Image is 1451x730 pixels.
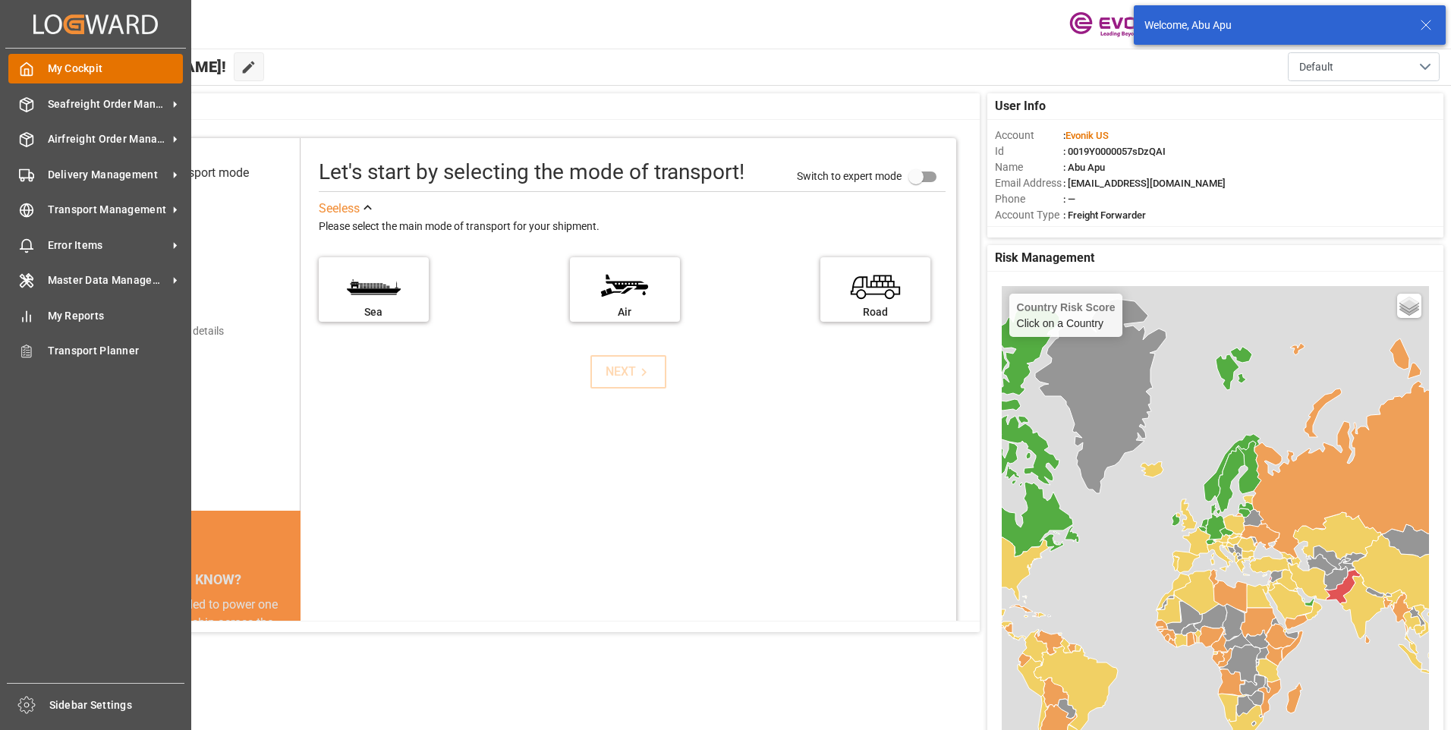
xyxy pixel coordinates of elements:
[48,238,168,253] span: Error Items
[49,697,185,713] span: Sidebar Settings
[1017,301,1116,313] h4: Country Risk Score
[606,363,652,381] div: NEXT
[48,61,184,77] span: My Cockpit
[8,336,183,366] a: Transport Planner
[995,191,1063,207] span: Phone
[319,200,360,218] div: See less
[279,596,301,723] button: next slide / item
[48,308,184,324] span: My Reports
[995,143,1063,159] span: Id
[8,54,183,83] a: My Cockpit
[995,249,1094,267] span: Risk Management
[326,304,421,320] div: Sea
[1063,178,1226,189] span: : [EMAIL_ADDRESS][DOMAIN_NAME]
[1063,130,1109,141] span: :
[319,156,744,188] div: Let's start by selecting the mode of transport!
[995,127,1063,143] span: Account
[1063,146,1166,157] span: : 0019Y0000057sDzQAI
[1144,17,1405,33] div: Welcome, Abu Apu
[1397,294,1421,318] a: Layers
[1063,209,1146,221] span: : Freight Forwarder
[578,304,672,320] div: Air
[797,169,902,181] span: Switch to expert mode
[828,304,923,320] div: Road
[1017,301,1116,329] div: Click on a Country
[1063,194,1075,205] span: : —
[995,207,1063,223] span: Account Type
[1069,11,1168,38] img: Evonik-brand-mark-Deep-Purple-RGB.jpeg_1700498283.jpeg
[129,323,224,339] div: Add shipping details
[48,272,168,288] span: Master Data Management
[63,52,226,81] span: Hello [PERSON_NAME]!
[8,300,183,330] a: My Reports
[48,343,184,359] span: Transport Planner
[995,175,1063,191] span: Email Address
[1065,130,1109,141] span: Evonik US
[1063,162,1105,173] span: : Abu Apu
[1299,59,1333,75] span: Default
[590,355,666,389] button: NEXT
[1288,52,1440,81] button: open menu
[48,202,168,218] span: Transport Management
[995,159,1063,175] span: Name
[48,131,168,147] span: Airfreight Order Management
[48,167,168,183] span: Delivery Management
[319,218,946,236] div: Please select the main mode of transport for your shipment.
[48,96,168,112] span: Seafreight Order Management
[995,97,1046,115] span: User Info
